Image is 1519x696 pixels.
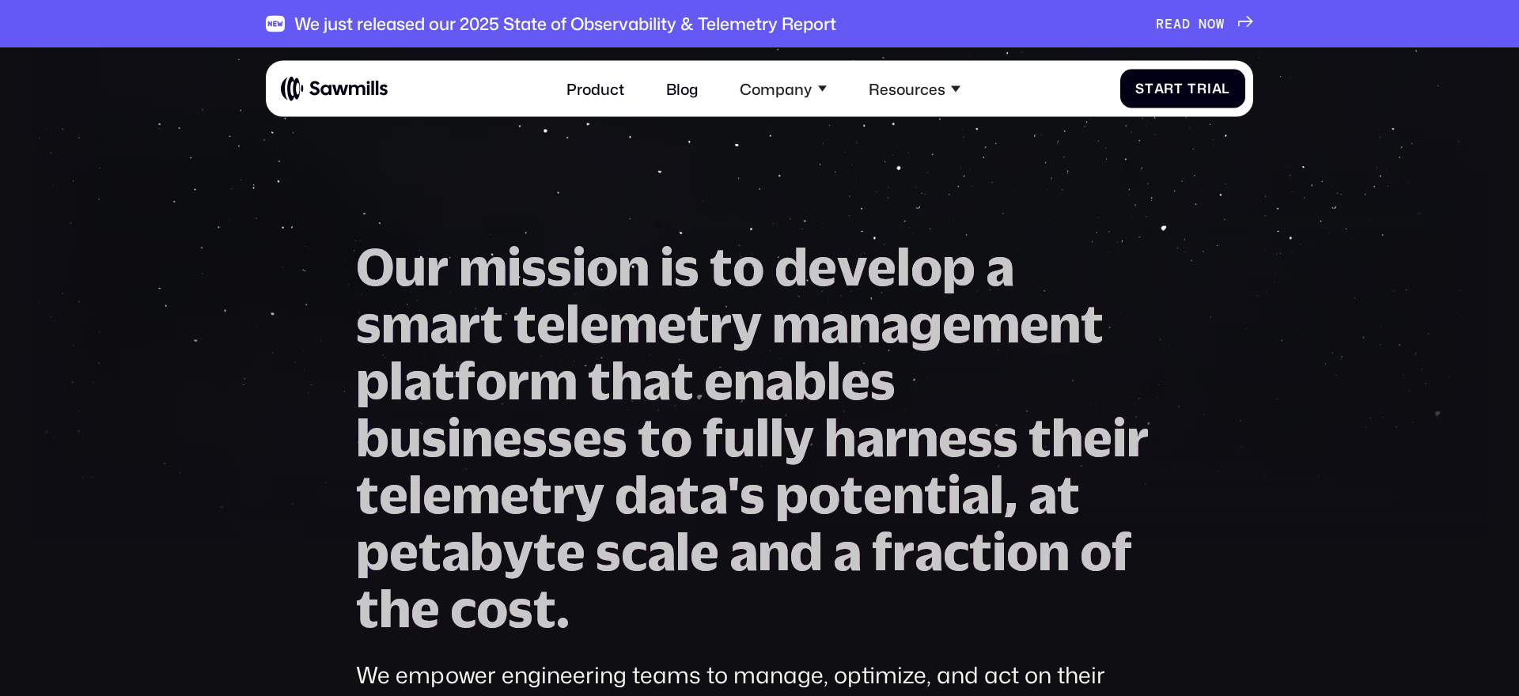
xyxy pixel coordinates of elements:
span: t [638,408,661,465]
span: m [459,237,507,294]
div: Resources [858,68,972,109]
span: e [690,522,719,579]
span: o [586,237,618,294]
span: m [609,294,657,351]
span: l [389,351,403,408]
span: n [1049,294,1081,351]
span: s [547,408,573,465]
span: e [389,522,419,579]
span: s [508,579,533,636]
span: r [1197,81,1207,96]
span: a [430,294,458,351]
span: m [772,294,820,351]
span: l [770,408,784,465]
span: o [911,237,942,294]
span: l [566,294,580,351]
span: n [461,408,493,465]
span: r [885,408,907,465]
span: t [480,294,503,351]
span: t [356,579,379,636]
span: e [493,408,522,465]
span: A [1173,16,1182,32]
span: f [455,351,475,408]
span: e [411,579,440,636]
span: r [507,351,529,408]
span: e [704,351,733,408]
span: t [710,237,733,294]
span: o [809,465,840,522]
span: O [356,237,394,294]
span: h [1051,408,1083,465]
span: a [441,522,470,579]
span: a [699,465,728,522]
span: t [356,465,379,522]
span: y [503,522,533,579]
div: Resources [869,79,945,97]
a: READNOW [1156,16,1253,32]
span: s [547,237,572,294]
span: ' [728,465,740,522]
span: p [356,522,389,579]
span: a [765,351,794,408]
span: i [1112,408,1127,465]
span: v [837,237,867,294]
a: Product [555,68,636,109]
span: a [1154,81,1165,96]
span: e [536,294,566,351]
span: s [596,522,621,579]
span: i [992,522,1006,579]
span: r [1127,408,1149,465]
span: t [533,522,556,579]
span: t [588,351,611,408]
span: a [986,237,1014,294]
span: a [881,294,909,351]
span: t [1057,465,1080,522]
span: y [784,408,814,465]
span: h [379,579,411,636]
span: o [475,351,507,408]
div: Company [740,79,812,97]
span: e [379,465,408,522]
span: i [507,237,521,294]
span: e [500,465,529,522]
span: t [529,465,552,522]
span: s [870,351,896,408]
span: r [1164,81,1174,96]
span: O [1207,16,1216,32]
span: t [1081,294,1104,351]
span: e [942,294,972,351]
span: t [687,294,710,351]
span: s [522,408,547,465]
span: a [647,522,676,579]
span: c [450,579,476,636]
span: a [729,522,758,579]
span: b [356,408,389,465]
span: e [1083,408,1112,465]
span: a [1028,465,1057,522]
span: i [572,237,586,294]
span: n [733,351,765,408]
span: u [394,237,426,294]
span: t [1145,81,1154,96]
span: o [1080,522,1112,579]
span: l [990,465,1004,522]
span: r [892,522,915,579]
span: m [452,465,500,522]
span: e [867,237,896,294]
span: e [808,237,837,294]
span: a [856,408,885,465]
span: n [758,522,790,579]
span: T [1188,81,1197,96]
span: a [1212,81,1222,96]
span: t [671,351,694,408]
span: m [972,294,1020,351]
span: a [403,351,432,408]
span: f [1112,522,1132,579]
span: s [674,237,699,294]
span: d [775,237,808,294]
span: e [556,522,585,579]
span: o [476,579,508,636]
span: W [1216,16,1225,32]
span: n [618,237,650,294]
a: Blog [654,68,710,109]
